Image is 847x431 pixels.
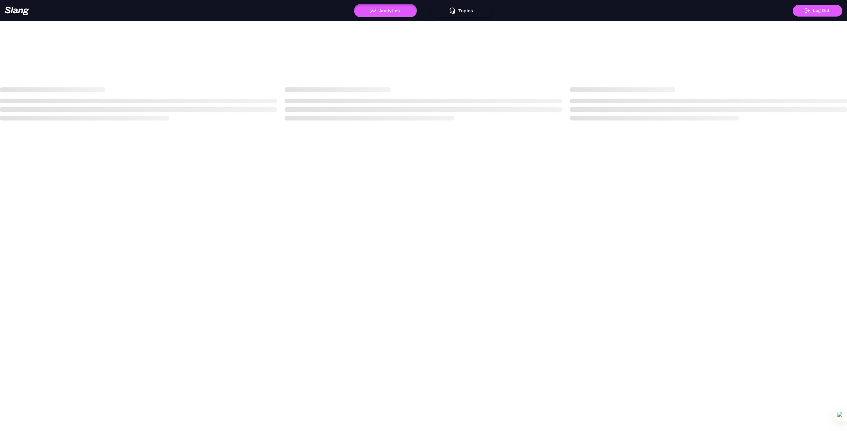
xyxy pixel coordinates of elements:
img: 623511267c55cb56e2f2a487_logo2.png [5,6,29,15]
button: Analytics [354,4,417,17]
a: Analytics [354,8,417,13]
button: Topics [430,4,493,17]
button: Log Out [793,5,842,17]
